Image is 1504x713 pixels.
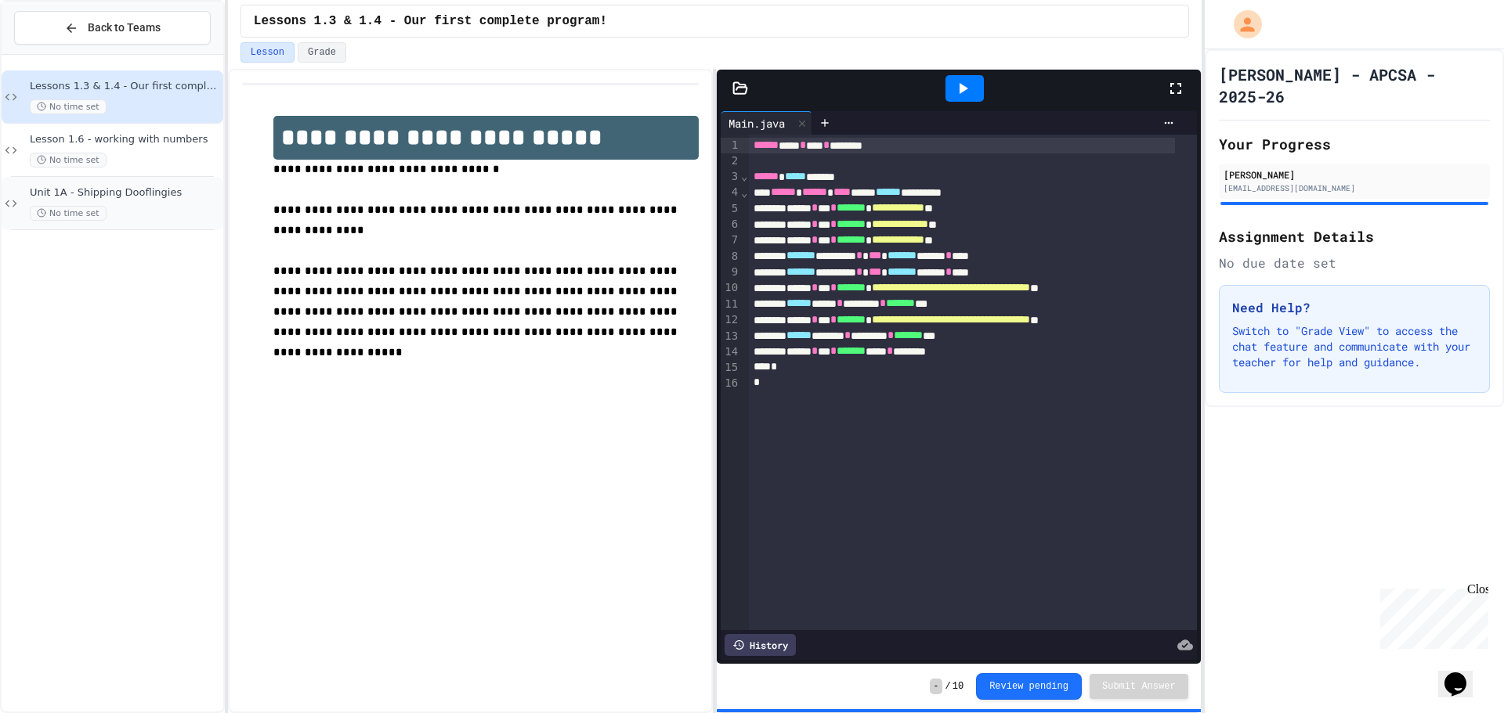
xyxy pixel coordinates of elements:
iframe: chat widget [1438,650,1488,697]
span: Unit 1A - Shipping Dooflingies [30,186,220,200]
div: [EMAIL_ADDRESS][DOMAIN_NAME] [1224,182,1485,194]
div: Main.java [721,115,793,131]
span: Fold line [740,170,748,182]
div: 3 [721,169,740,185]
div: No due date set [1219,254,1490,272]
button: Lesson [240,42,295,63]
p: Switch to "Grade View" to access the chat feature and communicate with your teacher for help and ... [1232,323,1477,370]
span: Lesson 1.6 - working with numbers [30,133,220,146]
button: Grade [298,42,346,63]
h3: Need Help? [1232,298,1477,317]
span: No time set [30,206,107,221]
div: My Account [1217,6,1266,42]
div: 12 [721,312,740,328]
div: 7 [721,232,740,248]
span: / [945,680,951,693]
div: Main.java [721,111,812,135]
button: Submit Answer [1090,674,1188,699]
div: 14 [721,344,740,360]
h2: Your Progress [1219,133,1490,155]
span: 10 [953,680,963,693]
span: Fold line [740,186,748,199]
div: 11 [721,297,740,312]
iframe: chat widget [1374,582,1488,649]
div: [PERSON_NAME] [1224,167,1485,182]
div: 13 [721,329,740,344]
span: No time set [30,153,107,167]
span: No time set [30,99,107,114]
button: Back to Teams [14,11,211,45]
div: 4 [721,185,740,200]
div: 6 [721,217,740,232]
div: 5 [721,201,740,217]
button: Review pending [976,673,1082,700]
span: Lessons 1.3 & 1.4 - Our first complete program! [30,80,220,93]
h1: [PERSON_NAME] - APCSA - 2025-26 [1219,63,1490,107]
div: 10 [721,280,740,296]
span: - [930,679,942,694]
div: Chat with us now!Close [6,6,108,99]
div: 15 [721,360,740,376]
div: 8 [721,249,740,265]
div: 2 [721,153,740,169]
div: 9 [721,265,740,280]
span: Back to Teams [88,20,161,36]
span: Submit Answer [1102,680,1176,693]
span: Lessons 1.3 & 1.4 - Our first complete program! [254,12,607,31]
div: History [725,634,796,656]
h2: Assignment Details [1219,225,1490,247]
div: 16 [721,376,740,391]
div: 1 [721,138,740,153]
